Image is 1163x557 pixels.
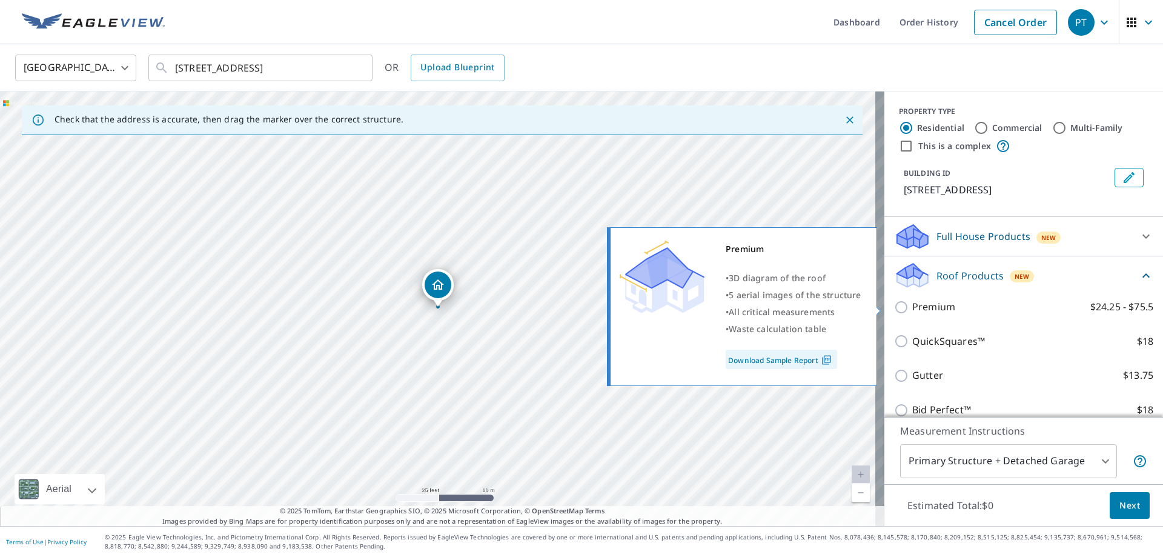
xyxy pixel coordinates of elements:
p: Estimated Total: $0 [898,492,1003,519]
div: Primary Structure + Detached Garage [900,444,1117,478]
p: $13.75 [1123,368,1153,383]
div: Roof ProductsNew [894,261,1153,290]
img: Premium [620,241,704,313]
span: New [1041,233,1056,242]
label: Residential [917,122,964,134]
p: Check that the address is accurate, then drag the marker over the correct structure. [55,114,403,125]
p: © 2025 Eagle View Technologies, Inc. and Pictometry International Corp. All Rights Reserved. Repo... [105,533,1157,551]
span: Upload Blueprint [420,60,494,75]
span: 5 aerial images of the structure [729,289,861,301]
p: | [6,538,87,545]
p: Gutter [912,368,943,383]
div: Full House ProductsNew [894,222,1153,251]
p: Measurement Instructions [900,424,1147,438]
div: PROPERTY TYPE [899,106,1148,117]
button: Next [1110,492,1150,519]
div: PT [1068,9,1095,36]
input: Search by address or latitude-longitude [175,51,348,85]
a: Current Level 20, Zoom In Disabled [852,465,870,484]
p: Full House Products [936,229,1030,244]
div: OR [385,55,505,81]
div: [GEOGRAPHIC_DATA] [15,51,136,85]
div: • [726,287,861,304]
label: Commercial [992,122,1042,134]
img: EV Logo [22,13,165,32]
a: OpenStreetMap [532,506,583,515]
p: QuickSquares™ [912,334,985,349]
p: $18 [1137,334,1153,349]
div: Dropped pin, building 1, Residential property, 348 Commercial St Boston, MA 02109 [422,269,454,307]
a: Download Sample Report [726,350,837,369]
a: Current Level 20, Zoom Out [852,484,870,502]
p: Premium [912,299,955,315]
div: Aerial [15,474,105,504]
span: Your report will include the primary structure and a detached garage if one exists. [1133,454,1147,469]
p: [STREET_ADDRESS] [904,182,1110,197]
div: • [726,321,861,338]
a: Upload Blueprint [411,55,504,81]
label: Multi-Family [1070,122,1123,134]
button: Edit building 1 [1115,168,1144,187]
a: Terms [585,506,605,515]
label: This is a complex [918,140,991,152]
span: © 2025 TomTom, Earthstar Geographics SIO, © 2025 Microsoft Corporation, © [280,506,605,516]
p: Roof Products [936,268,1004,283]
span: 3D diagram of the roof [729,272,826,284]
div: • [726,270,861,287]
a: Cancel Order [974,10,1057,35]
p: BUILDING ID [904,168,950,178]
a: Terms of Use [6,538,44,546]
p: $24.25 - $75.5 [1090,299,1153,315]
a: Privacy Policy [47,538,87,546]
p: Bid Perfect™ [912,402,971,418]
span: All critical measurements [729,306,835,318]
span: New [1015,272,1030,281]
img: Pdf Icon [818,355,835,365]
span: Waste calculation table [729,323,826,335]
div: Aerial [42,474,75,504]
span: Next [1119,498,1140,513]
div: Premium [726,241,861,258]
p: $18 [1137,402,1153,418]
div: • [726,304,861,321]
button: Close [842,112,858,128]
